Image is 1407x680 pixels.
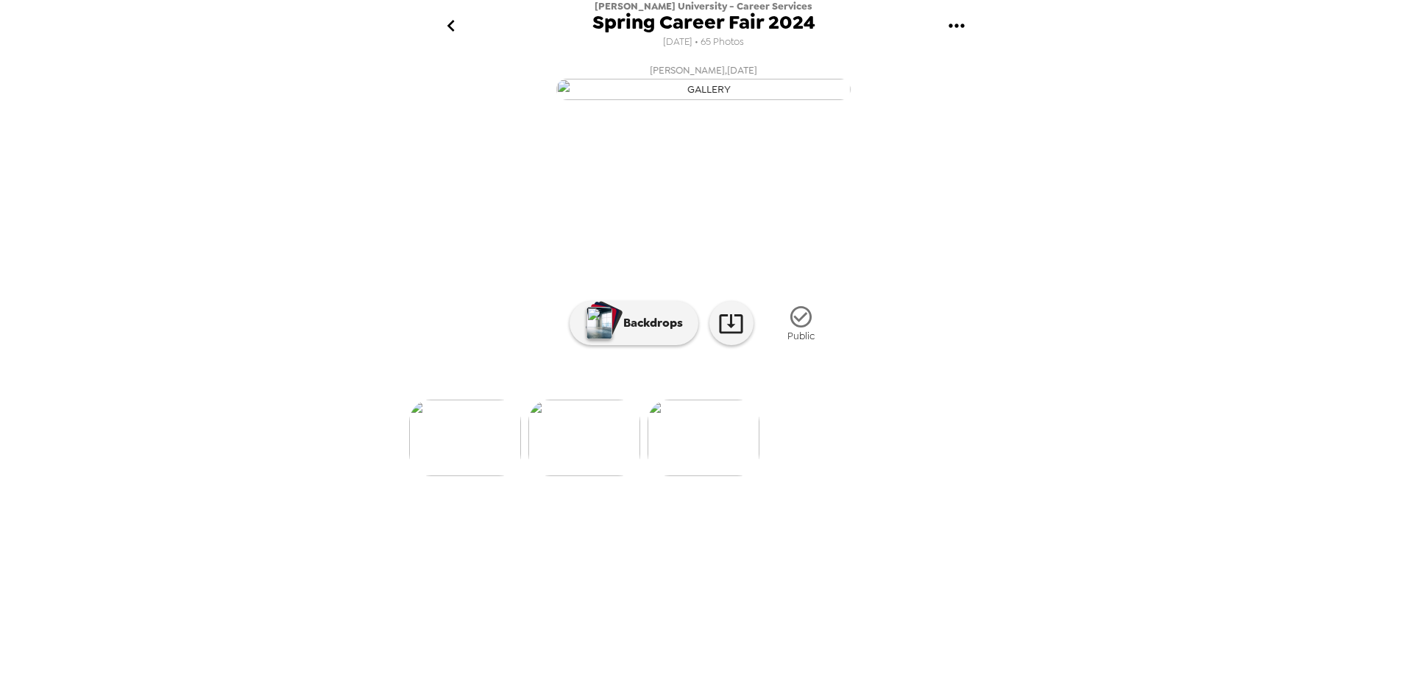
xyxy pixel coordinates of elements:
p: Backdrops [616,314,683,332]
img: gallery [409,400,521,476]
span: Spring Career Fair 2024 [592,13,815,32]
button: gallery menu [932,2,980,50]
button: Backdrops [570,301,698,345]
span: [PERSON_NAME] , [DATE] [650,62,757,79]
span: Public [787,330,815,342]
img: gallery [528,400,640,476]
img: gallery [556,79,851,100]
img: gallery [648,400,759,476]
span: [DATE] • 65 Photos [663,32,744,52]
button: [PERSON_NAME],[DATE] [409,57,998,105]
button: go back [427,2,475,50]
button: Public [765,296,838,351]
